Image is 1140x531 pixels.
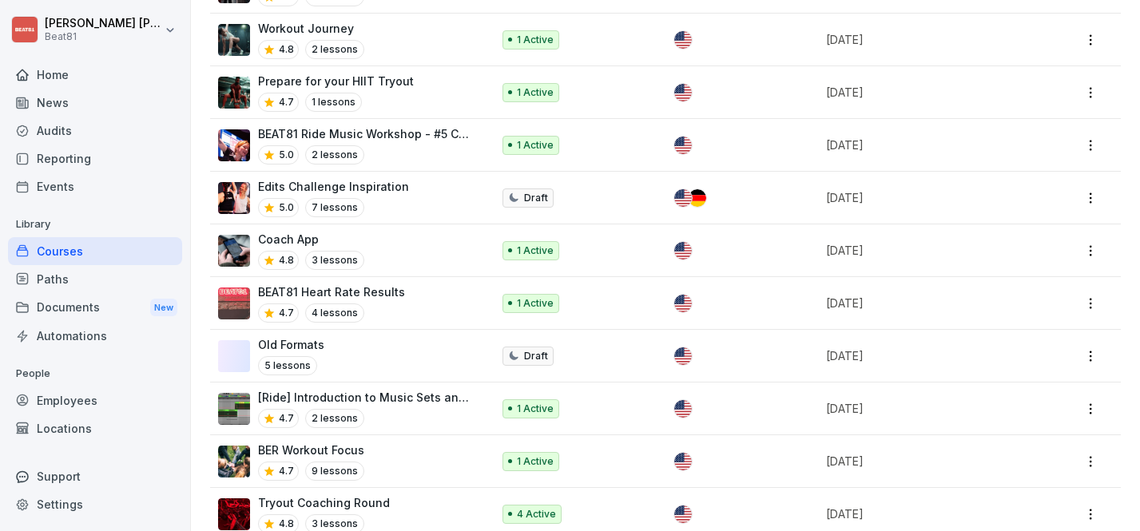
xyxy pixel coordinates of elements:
[8,490,182,518] a: Settings
[150,299,177,317] div: New
[8,293,182,323] div: Documents
[305,40,364,59] p: 2 lessons
[218,498,250,530] img: xiv8kcvxauns0s09p74o4wcy.png
[45,17,161,30] p: [PERSON_NAME] [PERSON_NAME]
[279,464,294,478] p: 4.7
[279,200,294,215] p: 5.0
[826,295,1026,311] p: [DATE]
[517,402,554,416] p: 1 Active
[279,42,294,57] p: 4.8
[8,361,182,386] p: People
[674,242,692,260] img: us.svg
[8,117,182,145] a: Audits
[8,212,182,237] p: Library
[826,84,1026,101] p: [DATE]
[218,24,250,56] img: k7go51jz1gvh8zp5joazd0zj.png
[826,505,1026,522] p: [DATE]
[258,125,475,142] p: BEAT81 Ride Music Workshop - #5 Completing the Mix
[674,84,692,101] img: us.svg
[8,322,182,350] a: Automations
[305,145,364,164] p: 2 lessons
[258,178,409,195] p: Edits Challenge Inspiration
[305,409,364,428] p: 2 lessons
[689,189,706,207] img: de.svg
[279,411,294,426] p: 4.7
[674,31,692,49] img: us.svg
[8,172,182,200] a: Events
[826,137,1026,153] p: [DATE]
[674,295,692,312] img: us.svg
[258,231,364,248] p: Coach App
[8,265,182,293] a: Paths
[826,242,1026,259] p: [DATE]
[826,400,1026,417] p: [DATE]
[258,20,364,37] p: Workout Journey
[258,356,317,375] p: 5 lessons
[8,386,182,414] a: Employees
[517,507,556,521] p: 4 Active
[517,33,554,47] p: 1 Active
[258,73,414,89] p: Prepare for your HIIT Tryout
[826,31,1026,48] p: [DATE]
[8,293,182,323] a: DocumentsNew
[517,454,554,469] p: 1 Active
[279,517,294,531] p: 4.8
[279,306,294,320] p: 4.7
[279,253,294,267] p: 4.8
[45,31,161,42] p: Beat81
[517,138,554,153] p: 1 Active
[279,148,294,162] p: 5.0
[826,189,1026,206] p: [DATE]
[258,336,324,353] p: Old Formats
[218,235,250,267] img: zdlkviafc8ypor3a70f7b9ez.png
[305,198,364,217] p: 7 lessons
[8,414,182,442] a: Locations
[305,303,364,323] p: 4 lessons
[517,296,554,311] p: 1 Active
[218,287,250,319] img: hoe34an19gfg5a3adn6btg2m.png
[218,446,250,478] img: sas08ybrfr0kwrxevdkhb4hr.png
[258,283,405,300] p: BEAT81 Heart Rate Results
[218,393,250,425] img: dypdqtxvjscxu110art94bl5.png
[8,237,182,265] a: Courses
[305,251,364,270] p: 3 lessons
[674,505,692,523] img: us.svg
[674,400,692,418] img: us.svg
[258,494,390,511] p: Tryout Coaching Round
[674,453,692,470] img: us.svg
[258,389,475,406] p: [Ride] Introduction to Music Sets and Ride Maps
[8,145,182,172] a: Reporting
[305,462,364,481] p: 9 lessons
[674,347,692,365] img: us.svg
[524,191,548,205] p: Draft
[826,453,1026,470] p: [DATE]
[674,137,692,154] img: us.svg
[279,95,294,109] p: 4.7
[305,93,362,112] p: 1 lessons
[517,85,554,100] p: 1 Active
[218,77,250,109] img: yvi5w3kiu0xypxk8hsf2oii2.png
[674,189,692,207] img: us.svg
[517,244,554,258] p: 1 Active
[258,442,364,458] p: BER Workout Focus
[8,61,182,89] a: Home
[524,349,548,363] p: Draft
[218,129,250,161] img: h40rw5k3kysvsk1au9o0zah9.png
[8,89,182,117] a: News
[826,347,1026,364] p: [DATE]
[218,182,250,214] img: z9qsab734t8wudqjjzarpkdd.png
[8,462,182,490] div: Support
